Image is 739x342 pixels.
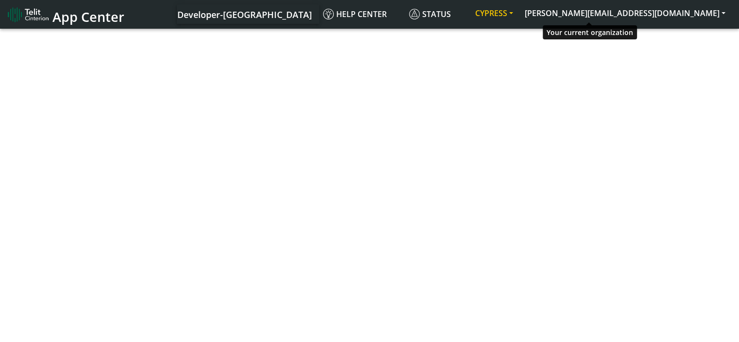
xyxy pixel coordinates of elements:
[319,4,405,24] a: Help center
[405,4,469,24] a: Status
[8,7,49,22] img: logo-telit-cinterion-gw-new.png
[409,9,451,19] span: Status
[543,25,637,39] div: Your current organization
[177,4,311,24] a: Your current platform instance
[8,4,123,25] a: App Center
[177,9,312,20] span: Developer-[GEOGRAPHIC_DATA]
[409,9,420,19] img: status.svg
[52,8,124,26] span: App Center
[323,9,334,19] img: knowledge.svg
[469,4,519,22] button: CYPRESS
[519,4,731,22] button: [PERSON_NAME][EMAIL_ADDRESS][DOMAIN_NAME]
[323,9,387,19] span: Help center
